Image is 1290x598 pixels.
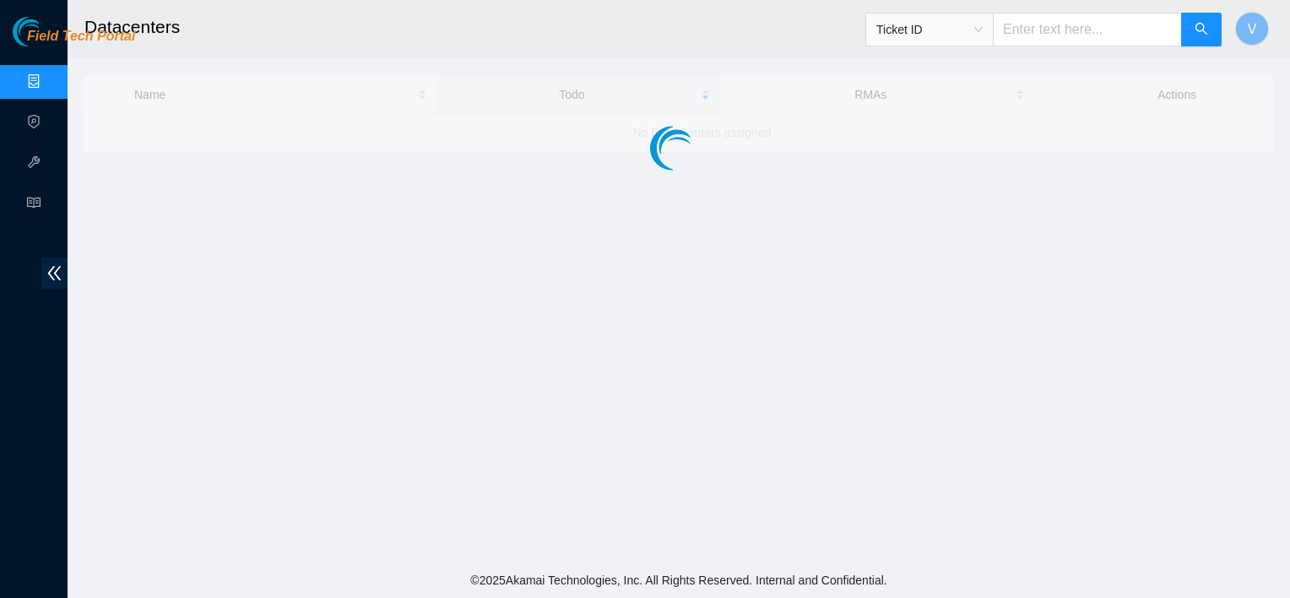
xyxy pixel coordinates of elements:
[1248,19,1257,40] span: V
[41,258,68,289] span: double-left
[876,17,983,42] span: Ticket ID
[993,13,1182,46] input: Enter text here...
[13,30,135,52] a: Akamai TechnologiesField Tech Portal
[27,188,41,222] span: read
[1195,22,1208,38] span: search
[1235,12,1269,46] button: V
[68,563,1290,598] footer: © 2025 Akamai Technologies, Inc. All Rights Reserved. Internal and Confidential.
[13,17,85,46] img: Akamai Technologies
[1181,13,1222,46] button: search
[27,29,135,45] span: Field Tech Portal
